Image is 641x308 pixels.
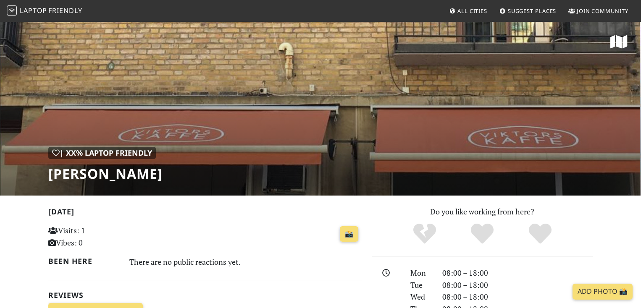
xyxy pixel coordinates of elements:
h1: [PERSON_NAME] [48,166,163,182]
span: All Cities [457,7,487,15]
div: There are no public reactions yet. [129,255,362,269]
a: Join Community [565,3,632,18]
div: Mon [405,267,437,279]
div: Wed [405,291,437,303]
a: Suggest Places [496,3,560,18]
div: 08:00 – 18:00 [437,279,598,291]
h2: Been here [48,257,119,266]
h2: Reviews [48,291,362,300]
div: | XX% Laptop Friendly [48,147,156,159]
img: LaptopFriendly [7,5,17,16]
p: Visits: 1 Vibes: 0 [48,224,146,249]
p: Do you like working from here? [372,206,593,218]
span: Join Community [577,7,628,15]
a: Add Photo 📸 [573,284,633,300]
div: Tue [405,279,437,291]
a: All Cities [446,3,491,18]
span: Laptop [20,6,47,15]
div: Definitely! [511,222,569,245]
div: 08:00 – 18:00 [437,267,598,279]
span: Suggest Places [508,7,557,15]
a: LaptopFriendly LaptopFriendly [7,4,82,18]
div: 08:00 – 18:00 [437,291,598,303]
div: Yes [453,222,511,245]
div: No [396,222,454,245]
a: 📸 [340,226,358,242]
span: Friendly [48,6,82,15]
h2: [DATE] [48,207,362,219]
